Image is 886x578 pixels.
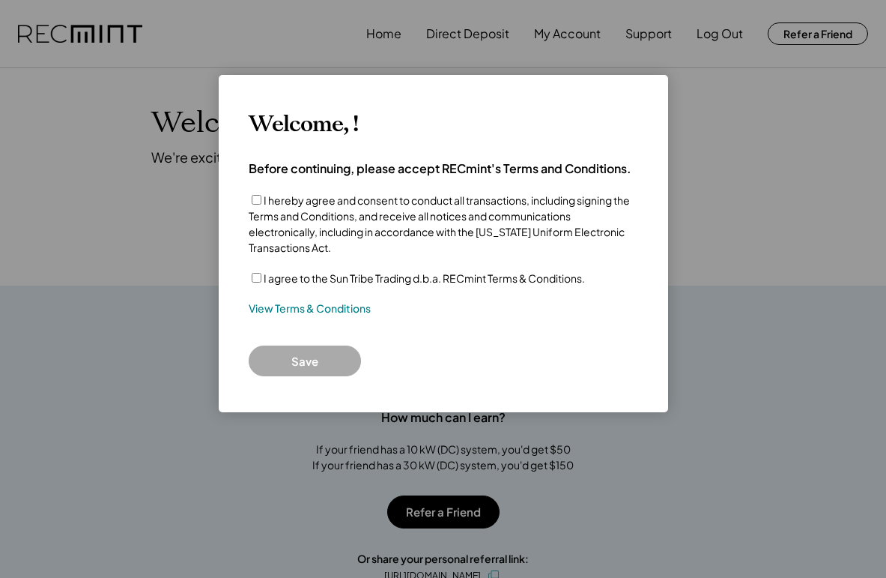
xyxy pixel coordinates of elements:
h3: Welcome, ! [249,111,358,138]
h4: Before continuing, please accept RECmint's Terms and Conditions. [249,160,631,177]
a: View Terms & Conditions [249,301,371,316]
label: I hereby agree and consent to conduct all transactions, including signing the Terms and Condition... [249,193,630,254]
label: I agree to the Sun Tribe Trading d.b.a. RECmint Terms & Conditions. [264,271,585,285]
button: Save [249,346,361,376]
